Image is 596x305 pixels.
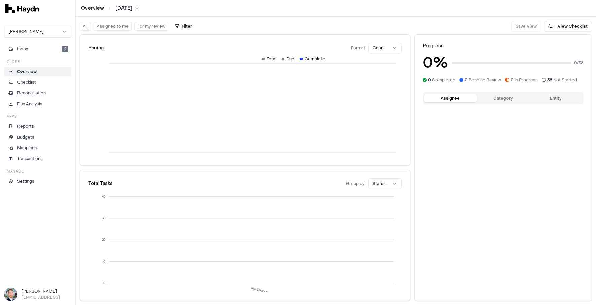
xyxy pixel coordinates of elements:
[81,5,104,12] a: Overview
[17,46,28,52] span: Inbox
[4,88,71,98] a: Reconciliation
[428,77,431,83] span: 0
[4,143,71,153] a: Mappings
[465,77,468,83] span: 0
[477,94,529,102] button: Category
[171,21,196,32] button: Filter
[134,22,168,31] button: For my review
[102,216,106,220] tspan: 30
[94,22,132,31] button: Assigned to me
[7,59,20,64] h3: Close
[88,180,112,187] div: Total Tasks
[423,43,584,49] div: Progress
[511,77,514,83] span: 0
[17,123,34,129] p: Reports
[351,45,365,51] span: Format
[574,60,584,66] span: 0 / 38
[544,21,592,32] button: View Checklist
[4,132,71,142] a: Budgets
[346,181,365,186] span: Group by:
[17,69,37,75] p: Overview
[22,294,71,300] p: [EMAIL_ADDRESS]
[4,99,71,109] a: Flux Analysis
[251,286,268,294] tspan: Not Started
[5,4,39,13] img: svg+xml,%3c
[80,22,91,31] button: All
[62,46,68,52] span: 2
[4,177,71,186] a: Settings
[88,45,104,51] div: Pacing
[17,145,37,151] p: Mappings
[102,194,106,198] tspan: 40
[4,78,71,87] a: Checklist
[465,77,501,83] span: Pending Review
[17,79,36,85] p: Checklist
[529,94,582,102] button: Entity
[428,77,455,83] span: Completed
[424,94,477,102] button: Assignee
[4,44,71,54] button: Inbox2
[4,288,17,301] img: Ole Heine
[107,5,112,11] span: /
[22,288,71,294] h3: [PERSON_NAME]
[547,77,552,83] span: 38
[7,169,24,174] h3: Manage
[102,260,106,264] tspan: 10
[104,281,106,285] tspan: 0
[300,56,325,62] div: Complete
[4,122,71,131] a: Reports
[81,5,139,12] nav: breadcrumb
[102,238,106,242] tspan: 20
[17,134,34,140] p: Budgets
[262,56,276,62] div: Total
[4,154,71,163] a: Transactions
[17,178,34,184] p: Settings
[17,156,43,162] p: Transactions
[17,101,42,107] p: Flux Analysis
[17,90,46,96] p: Reconciliation
[115,5,139,12] button: [DATE]
[547,77,577,83] span: Not Started
[4,67,71,76] a: Overview
[423,52,448,73] h3: 0 %
[282,56,294,62] div: Due
[511,77,538,83] span: In Progress
[7,114,17,119] h3: Apps
[115,5,132,12] span: [DATE]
